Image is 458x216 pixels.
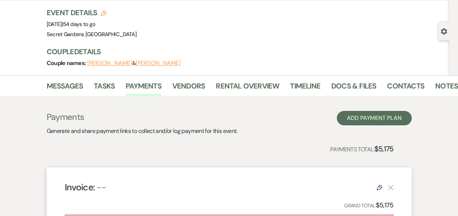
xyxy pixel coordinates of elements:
h3: Event Details [47,8,137,18]
button: [PERSON_NAME] [136,60,181,66]
p: Generate and share payment links to collect and/or log payment for this event. [47,126,238,136]
span: [DATE] [47,21,96,28]
span: Secret Gardens [GEOGRAPHIC_DATA] [47,31,137,38]
strong: $5,175 [374,144,393,154]
a: Tasks [94,80,115,96]
a: Vendors [172,80,205,96]
strong: $5,175 [375,201,393,209]
h4: Invoice: [65,181,106,194]
a: Docs & Files [331,80,376,96]
span: | [62,21,96,28]
a: Payments [126,80,161,96]
button: [PERSON_NAME] [87,60,132,66]
p: Payments Total: [330,143,394,155]
a: Contacts [387,80,424,96]
a: Messages [47,80,83,96]
h3: Payments [47,111,238,123]
button: This payment plan cannot be deleted because it contains links that have been paid through Weven’s... [388,184,394,190]
span: 54 days to go [63,21,96,28]
span: & [87,60,181,67]
p: Grand Total: [344,200,394,211]
a: Timeline [290,80,320,96]
a: Rental Overview [216,80,279,96]
button: Add Payment Plan [337,111,412,125]
span: Couple names: [47,59,87,67]
h3: Couple Details [47,47,442,57]
span: -- [97,181,106,193]
button: Open lead details [441,27,447,34]
a: Notes [435,80,458,96]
